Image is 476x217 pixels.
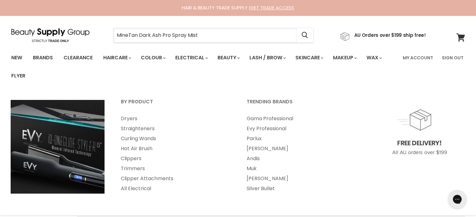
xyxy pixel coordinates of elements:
a: By Product [113,97,238,112]
a: Lash / Brow [245,51,289,64]
a: Makeup [328,51,361,64]
a: Haircare [99,51,135,64]
nav: Main [3,49,473,85]
iframe: Gorgias live chat messenger [445,188,470,211]
a: Sign Out [438,51,467,64]
a: Andis [239,154,363,164]
a: Hot Air Brush [113,144,238,154]
a: My Account [399,51,437,64]
a: Clippers [113,154,238,164]
a: Straighteners [113,124,238,134]
a: Skincare [291,51,327,64]
a: All Electrical [113,184,238,194]
a: Beauty [213,51,243,64]
a: Brands [28,51,58,64]
a: Parlux [239,134,363,144]
a: Wax [362,51,386,64]
a: Evy Professional [239,124,363,134]
a: Gama Professional [239,114,363,124]
a: GET TRADE ACCESS [250,4,294,11]
input: Search [114,28,297,42]
form: Product [113,28,314,43]
ul: Main menu [7,49,399,85]
a: Curling Wands [113,134,238,144]
a: [PERSON_NAME] [239,174,363,184]
ul: Main menu [113,114,238,194]
a: Clearance [59,51,97,64]
a: Trending Brands [239,97,363,112]
a: Trimmers [113,164,238,174]
a: Flyer [7,69,30,82]
button: Search [297,28,313,42]
a: Dryers [113,114,238,124]
ul: Main menu [239,114,363,194]
a: Clipper Attachments [113,174,238,184]
a: Colour [136,51,169,64]
a: New [7,51,27,64]
a: Electrical [171,51,212,64]
a: Silver Bullet [239,184,363,194]
div: HAIR & BEAUTY TRADE SUPPLY | [3,5,473,11]
a: [PERSON_NAME] [239,144,363,154]
a: Muk [239,164,363,174]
